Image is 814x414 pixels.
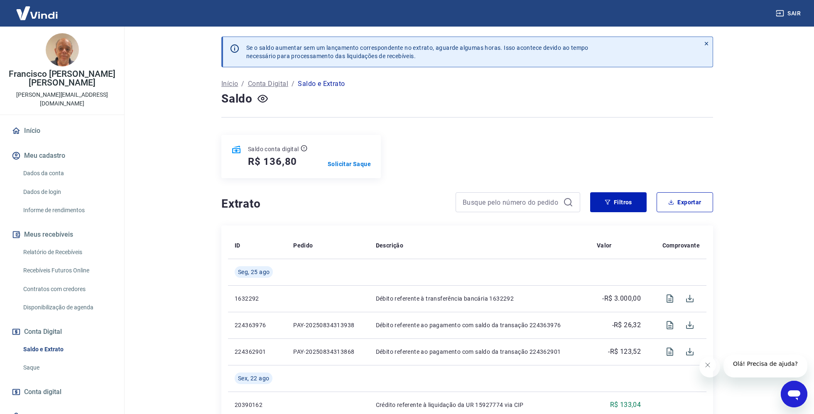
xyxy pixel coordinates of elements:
a: Conta digital [10,383,114,401]
button: Meus recebíveis [10,225,114,244]
p: PAY-20250834313938 [293,321,363,329]
p: ID [235,241,240,250]
p: Saldo e Extrato [298,79,345,89]
p: -R$ 123,52 [608,347,641,357]
p: Descrição [376,241,404,250]
p: 224363976 [235,321,280,329]
p: 224362901 [235,348,280,356]
a: Informe de rendimentos [20,202,114,219]
span: Sex, 22 ago [238,374,269,382]
p: / [241,79,244,89]
p: Saldo conta digital [248,145,299,153]
p: Pedido [293,241,313,250]
input: Busque pelo número do pedido [463,196,560,208]
p: -R$ 3.000,00 [602,294,641,304]
span: Seg, 25 ago [238,268,270,276]
button: Filtros [590,192,647,212]
p: Débito referente ao pagamento com saldo da transação 224362901 [376,348,584,356]
p: PAY-20250834313868 [293,348,363,356]
iframe: Fechar mensagem [699,357,720,377]
button: Sair [774,6,804,21]
a: Início [10,122,114,140]
span: Visualizar [660,315,680,335]
p: 20390162 [235,401,280,409]
a: Solicitar Saque [328,160,371,168]
p: Se o saldo aumentar sem um lançamento correspondente no extrato, aguarde algumas horas. Isso acon... [246,44,588,60]
span: Visualizar [660,342,680,362]
button: Exportar [657,192,713,212]
img: 9bfdda07-6410-4086-9aad-563e6decf863.jpeg [46,33,79,66]
img: Vindi [10,0,64,26]
p: / [292,79,294,89]
a: Dados da conta [20,165,114,182]
p: R$ 133,04 [610,400,641,410]
a: Relatório de Recebíveis [20,244,114,261]
p: Débito referente à transferência bancária 1632292 [376,294,584,303]
a: Recebíveis Futuros Online [20,262,114,279]
a: Início [221,79,238,89]
p: Comprovante [662,241,700,250]
p: -R$ 26,32 [612,320,641,330]
a: Disponibilização de agenda [20,299,114,316]
a: Contratos com credores [20,281,114,298]
p: [PERSON_NAME][EMAIL_ADDRESS][DOMAIN_NAME] [7,91,118,108]
h4: Extrato [221,196,446,212]
iframe: Botão para abrir a janela de mensagens [781,381,807,407]
p: Débito referente ao pagamento com saldo da transação 224363976 [376,321,584,329]
span: Conta digital [24,386,61,398]
h5: R$ 136,80 [248,155,297,168]
span: Download [680,315,700,335]
span: Download [680,342,700,362]
a: Saldo e Extrato [20,341,114,358]
a: Dados de login [20,184,114,201]
p: Valor [597,241,612,250]
a: Conta Digital [248,79,288,89]
p: Francisco [PERSON_NAME] [PERSON_NAME] [7,70,118,87]
p: 1632292 [235,294,280,303]
p: Crédito referente à liquidação da UR 15927774 via CIP [376,401,584,409]
h4: Saldo [221,91,253,107]
button: Conta Digital [10,323,114,341]
a: Saque [20,359,114,376]
span: Download [680,289,700,309]
span: Visualizar [660,289,680,309]
button: Meu cadastro [10,147,114,165]
iframe: Mensagem da empresa [723,355,807,377]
